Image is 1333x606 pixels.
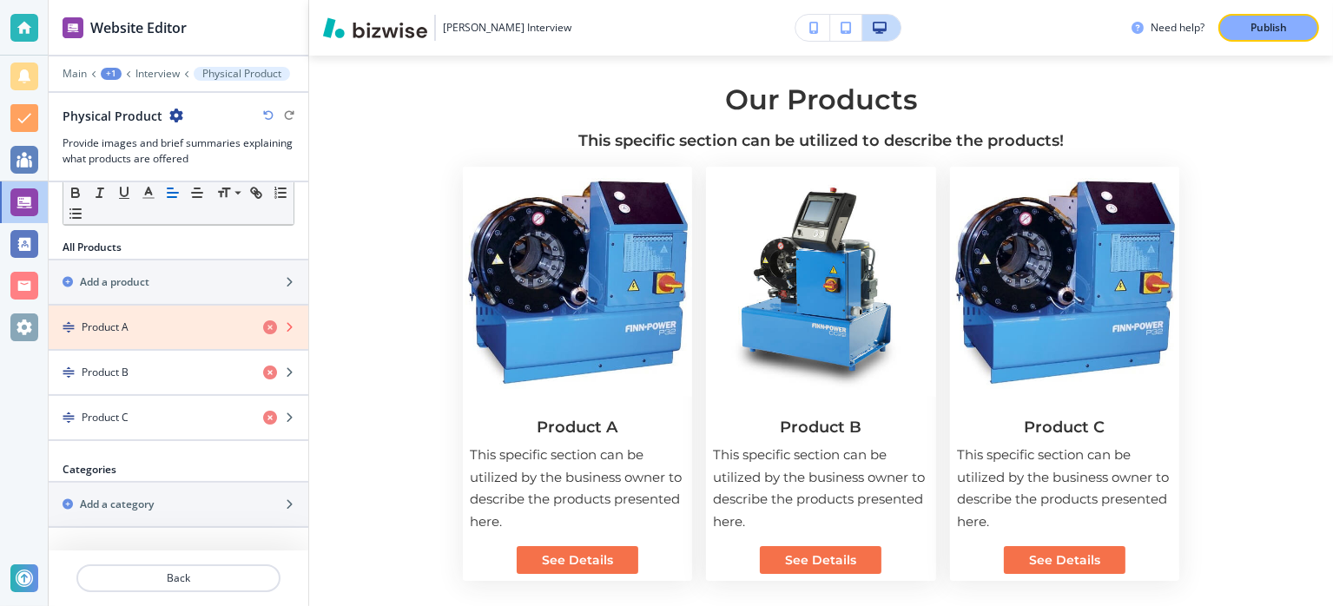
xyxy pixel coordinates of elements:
[957,418,1172,438] p: Product C
[463,83,1179,116] h2: Our Products
[49,396,308,441] button: DragProduct C
[63,135,294,167] h3: Provide images and brief summaries explaining what products are offered
[785,553,856,567] p: See Details
[101,68,122,80] button: +1
[713,418,928,438] p: Product B
[49,351,308,396] button: DragProduct B
[760,546,881,574] button: See Details
[82,319,129,335] h4: Product A
[63,107,162,125] h2: Physical Product
[713,444,928,532] p: This specific section can be utilized by the business owner to describe the products presented here.
[1029,553,1100,567] p: See Details
[63,366,75,379] img: Drag
[202,68,281,80] p: Physical Product
[49,483,308,526] button: Add a category
[323,15,571,41] button: [PERSON_NAME] Interview
[706,167,935,396] img: Product B
[82,410,129,425] h4: Product C
[463,167,692,396] img: Product A
[1251,20,1287,36] p: Publish
[49,260,308,304] button: Add a product
[63,321,75,333] img: Drag
[470,418,685,438] p: Product A
[63,412,75,424] img: Drag
[323,17,427,38] img: Bizwise Logo
[957,444,1172,532] p: This specific section can be utilized by the business owner to describe the products presented here.
[463,130,1179,153] h3: This specific section can be utilized to describe the products!
[82,365,129,380] h4: Product B
[63,240,122,255] h2: All Products
[194,67,290,81] button: Physical Product
[63,17,83,38] img: editor icon
[517,546,638,574] button: See Details
[135,68,180,80] button: Interview
[90,17,187,38] h2: Website Editor
[63,462,116,478] h2: Categories
[80,497,154,512] h2: Add a category
[80,274,149,290] h2: Add a product
[63,68,87,80] button: Main
[443,20,571,36] h3: [PERSON_NAME] Interview
[78,570,279,586] p: Back
[950,167,1179,396] img: Product C
[470,444,685,532] p: This specific section can be utilized by the business owner to describe the products presented here.
[1004,546,1125,574] button: See Details
[542,553,613,567] p: See Details
[1218,14,1319,42] button: Publish
[76,564,280,592] button: Back
[49,306,308,351] button: DragProduct A
[1151,20,1204,36] h3: Need help?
